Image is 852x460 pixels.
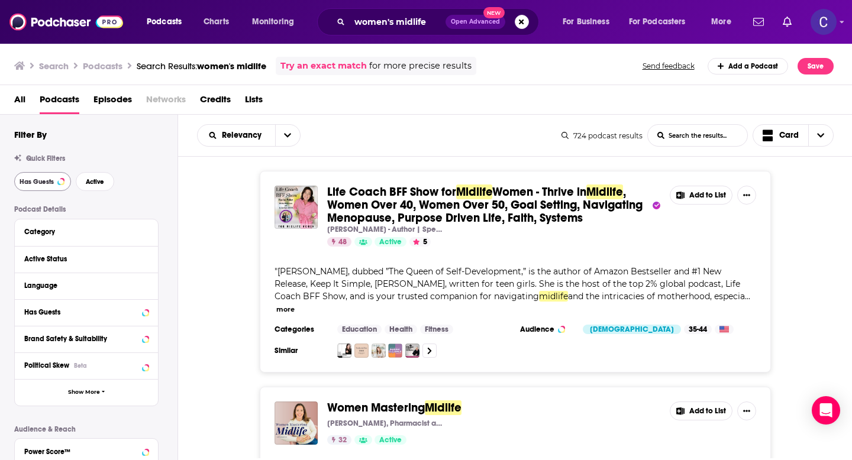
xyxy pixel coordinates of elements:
span: " [275,266,745,302]
span: Quick Filters [26,154,65,163]
div: [DEMOGRAPHIC_DATA] [583,325,681,334]
div: Language [24,281,141,290]
h3: Audience [520,325,573,334]
span: Lists [245,90,263,114]
button: Send feedback [639,61,698,71]
button: Category [24,224,149,239]
button: Political SkewBeta [24,358,149,372]
span: and the intricacies of motherhood, especia [568,291,745,302]
span: [PERSON_NAME], dubbed ”The Queen of Self-Development,” is the author of Amazon Bestseller and #1 ... [275,266,740,302]
div: Open Intercom Messenger [812,396,840,425]
h2: Choose List sort [197,124,301,147]
a: Try an exact match [280,59,367,73]
button: more [276,304,295,315]
button: Has Guests [14,172,71,191]
span: Podcasts [147,14,182,30]
a: Podchaser - Follow, Share and Rate Podcasts [9,11,123,33]
span: Midlife [456,184,492,199]
a: All [14,90,25,114]
p: [PERSON_NAME] - Author | Speaker | Coach for Midlife Women [327,225,446,234]
span: Card [779,131,799,140]
a: Education [337,325,382,334]
span: Midlife [586,184,623,199]
a: Search Results:women's midlife [137,60,266,72]
p: [PERSON_NAME], Pharmacist and Certified Menopause Health Coach [327,419,446,428]
span: midlife [539,291,568,302]
button: Add to List [670,186,732,205]
a: The Mom Next Door: Stories of Faith [354,344,369,358]
a: Women Mastering Midlife [275,401,318,445]
button: open menu [554,12,624,31]
span: Political Skew [24,361,69,370]
div: 35-44 [684,325,712,334]
img: User Profile [811,9,837,35]
span: Women - Thrive in [492,184,586,199]
h3: Similar [275,346,328,355]
span: Open Advanced [451,19,500,25]
button: Active Status [24,251,149,266]
button: Open AdvancedNew [446,15,505,29]
input: Search podcasts, credits, & more... [350,12,446,31]
span: ... [745,291,750,302]
a: 32 [327,435,351,445]
div: Power Score™ [24,448,138,456]
span: More [711,14,731,30]
span: For Business [563,14,609,30]
a: Active [375,435,406,445]
a: Charts [196,12,236,31]
span: Active [86,179,104,185]
a: In Joy Life with Mattie Jackson [372,344,386,358]
h2: Filter By [14,129,47,140]
button: Save [798,58,834,74]
span: Has Guests [20,179,54,185]
button: open menu [275,125,300,146]
span: for more precise results [369,59,472,73]
button: open menu [138,12,197,31]
img: Faith Over Pharma | Natural Health, Hormones, Holistic Healing, Medical Freedom [405,344,419,358]
div: Active Status [24,255,141,263]
span: Life Coach BFF Show for [327,184,456,199]
button: Add to List [670,401,732,420]
h3: Search [39,60,69,72]
button: Brand Safety & Suitability [24,331,149,346]
span: Networks [146,90,186,114]
a: Raising Godly Girls [388,344,402,358]
span: 32 [338,435,347,446]
a: Add a Podcast [708,58,789,74]
button: Power Score™ [24,443,149,458]
h3: Categories [275,325,328,334]
button: Choose View [753,124,834,147]
div: Has Guests [24,308,138,316]
span: For Podcasters [629,14,686,30]
p: Audience & Reach [14,425,159,433]
span: Active [379,435,402,446]
button: 5 [409,237,431,247]
a: Life Coach BFF Show for Midlife Women - Thrive in Midlife, Women Over 40, Women Over 50, Goal Set... [275,186,318,229]
a: Podcasts [40,90,79,114]
h3: Podcasts [83,60,122,72]
div: Search Results: [137,60,266,72]
button: Has Guests [24,304,149,319]
span: Logged in as publicityxxtina [811,9,837,35]
a: Episodes [93,90,132,114]
button: open menu [244,12,309,31]
div: 724 podcast results [561,131,643,140]
span: Relevancy [222,131,266,140]
a: Active [375,237,406,247]
a: Credits [200,90,231,114]
img: The Dad Whisperer Podcast [337,344,351,358]
div: Category [24,228,141,236]
button: Show More [15,379,158,406]
span: Charts [204,14,229,30]
a: Life Coach BFF Show forMidlifeWomen - Thrive inMidlife, Women Over 40, Women Over 50, Goal Settin... [327,186,650,225]
span: Women Mastering [327,400,425,415]
div: Brand Safety & Suitability [24,335,138,343]
button: Show More Button [737,186,756,205]
span: 48 [338,237,347,248]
